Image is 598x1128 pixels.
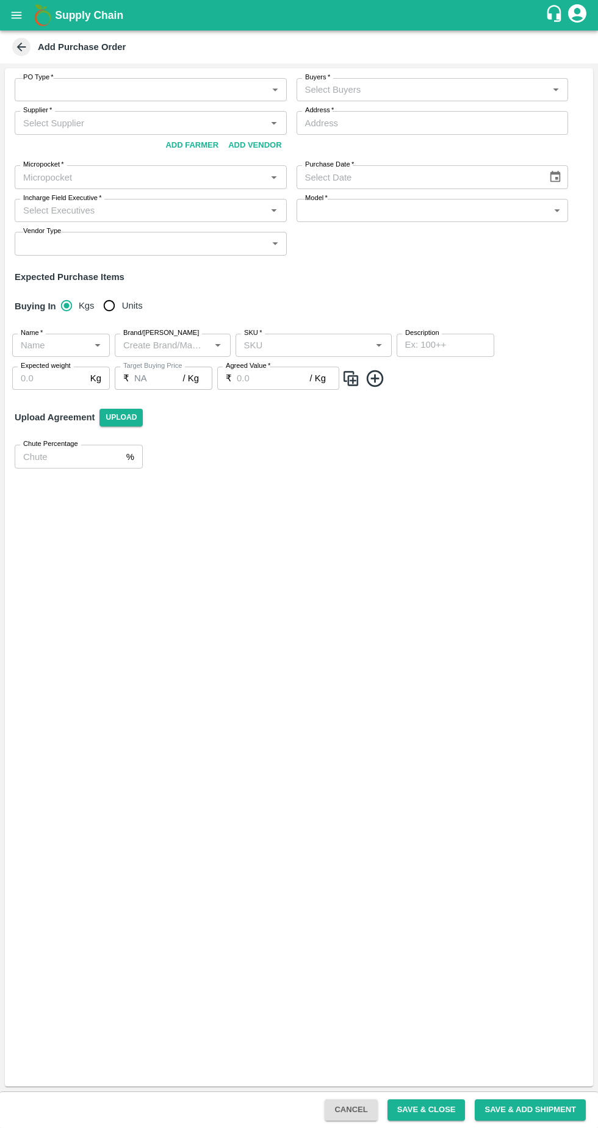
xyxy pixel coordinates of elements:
span: Upload [99,409,143,426]
button: Open [266,203,282,218]
input: Select Executives [18,203,263,218]
div: customer-support [545,4,566,26]
button: Open [266,115,282,131]
label: Address [305,106,334,115]
span: Kgs [79,299,95,312]
button: Save & Add Shipment [475,1099,586,1121]
p: ₹ [226,372,232,385]
label: Buyers [305,73,330,82]
b: Add Purchase Order [38,42,126,52]
a: Supply Chain [55,7,545,24]
label: Target Buying Price [123,361,182,371]
button: Open [266,169,282,185]
label: Micropocket [23,160,64,170]
input: Select Buyers [300,82,545,98]
button: Choose date [544,165,567,189]
label: SKU [244,328,262,338]
label: Chute Percentage [23,439,78,449]
label: Vendor Type [23,226,61,236]
input: Chute [15,445,121,468]
p: % [126,450,134,464]
p: ₹ [123,372,129,385]
input: 0.0 [237,367,310,390]
p: / Kg [310,372,326,385]
button: Add Vendor [223,135,286,156]
button: Open [90,337,106,353]
div: account of current user [566,2,588,28]
p: / Kg [183,372,199,385]
button: open drawer [2,1,31,29]
label: Model [305,193,328,203]
strong: Upload Agreement [15,412,95,422]
img: logo [31,3,55,27]
label: Purchase Date [305,160,354,170]
label: Supplier [23,106,52,115]
input: Micropocket [18,169,263,185]
div: buying_in [61,293,153,318]
img: CloneIcon [342,368,360,389]
label: Name [21,328,43,338]
input: SKU [239,337,368,353]
button: Save & Close [387,1099,466,1121]
input: Create Brand/Marka [118,337,207,353]
input: 0.0 [134,367,183,390]
span: Units [122,299,143,312]
label: Brand/[PERSON_NAME] [123,328,199,338]
h6: Buying In [10,293,61,319]
input: Address [297,111,569,134]
button: Open [548,82,564,98]
input: Select Supplier [18,115,263,131]
input: Name [16,337,86,353]
label: Incharge Field Executive [23,193,101,203]
label: Description [405,328,439,338]
label: Agreed Value [226,361,270,371]
button: Open [371,337,387,353]
button: Add Farmer [160,135,223,156]
p: Kg [90,372,101,385]
b: Supply Chain [55,9,123,21]
input: Select Date [297,165,539,189]
strong: Expected Purchase Items [15,272,124,282]
button: Cancel [325,1099,377,1121]
input: 0.0 [12,367,85,390]
label: Expected weight [21,361,71,371]
button: Open [210,337,226,353]
label: PO Type [23,73,54,82]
